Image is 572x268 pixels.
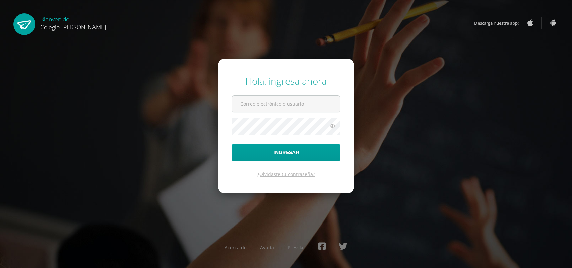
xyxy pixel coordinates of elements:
span: Colegio [PERSON_NAME] [40,23,106,31]
div: Bienvenido, [40,13,106,31]
a: Presskit [288,244,305,251]
button: Ingresar [232,144,340,161]
a: Acerca de [225,244,247,251]
span: Descarga nuestra app: [474,17,525,29]
a: ¿Olvidaste tu contraseña? [257,171,315,177]
a: Ayuda [260,244,274,251]
input: Correo electrónico o usuario [232,96,340,112]
div: Hola, ingresa ahora [232,75,340,87]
